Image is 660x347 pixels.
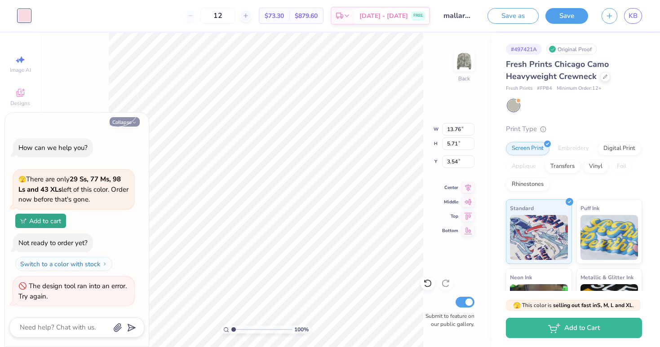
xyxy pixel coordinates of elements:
span: $879.60 [295,11,318,21]
div: How can we help you? [18,143,88,152]
a: KB [624,8,642,24]
div: Applique [506,160,542,173]
button: Save [545,8,588,24]
img: Metallic & Glitter Ink [580,284,638,329]
span: This color is . [513,301,634,309]
span: Image AI [10,66,31,74]
div: # 497421A [506,44,542,55]
span: # FP84 [537,85,552,92]
button: Collapse [110,117,140,127]
strong: selling out fast in S, M, L and XL [553,302,633,309]
div: Original Proof [546,44,597,55]
span: 🫣 [513,301,521,310]
input: – – [200,8,235,24]
strong: 29 Ss, 77 Ms, 98 Ls and 43 XLs [18,175,121,194]
img: Switch to a color with stock [102,261,107,267]
div: Rhinestones [506,178,549,191]
span: Fresh Prints [506,85,532,92]
div: Embroidery [552,142,595,155]
span: Top [442,213,458,220]
img: Back [455,52,473,70]
button: Add to Cart [506,318,642,338]
div: Not ready to order yet? [18,238,88,247]
img: Puff Ink [580,215,638,260]
span: Puff Ink [580,203,599,213]
span: Standard [510,203,534,213]
span: Minimum Order: 12 + [557,85,602,92]
span: Center [442,184,458,191]
button: Save as [487,8,539,24]
div: Digital Print [598,142,641,155]
span: 🫣 [18,175,26,184]
span: 100 % [294,325,309,334]
div: The design tool ran into an error. Try again. [18,281,127,301]
button: Add to cart [15,214,66,228]
span: Fresh Prints Chicago Camo Heavyweight Crewneck [506,59,609,82]
span: [DATE] - [DATE] [359,11,408,21]
img: Add to cart [20,218,27,224]
span: Metallic & Glitter Ink [580,272,633,282]
div: Foil [611,160,632,173]
span: Bottom [442,228,458,234]
span: Neon Ink [510,272,532,282]
span: Middle [442,199,458,205]
span: There are only left of this color. Order now before that's gone. [18,175,128,204]
img: Standard [510,215,568,260]
div: Screen Print [506,142,549,155]
div: Transfers [545,160,580,173]
span: Designs [10,100,30,107]
img: Neon Ink [510,284,568,329]
span: KB [629,11,638,21]
div: Vinyl [583,160,608,173]
label: Submit to feature on our public gallery. [421,312,474,328]
span: $73.30 [265,11,284,21]
input: Untitled Design [437,7,481,25]
span: FREE [413,13,423,19]
button: Switch to a color with stock [15,257,112,271]
div: Print Type [506,124,642,134]
div: Back [458,75,470,83]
